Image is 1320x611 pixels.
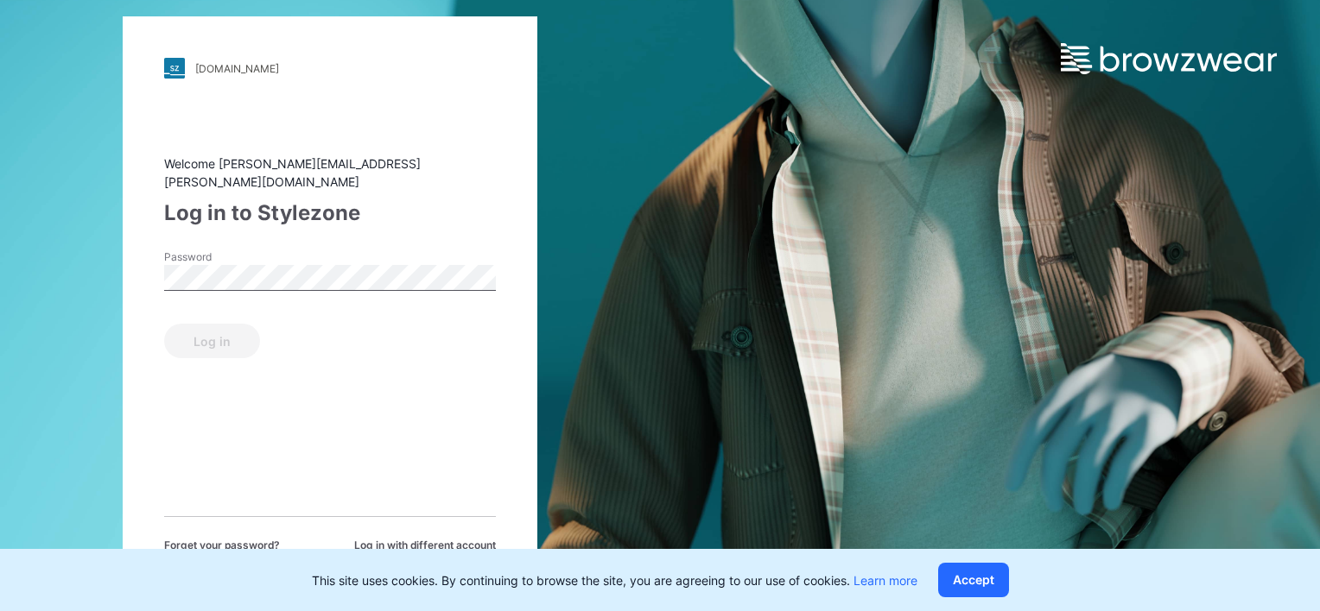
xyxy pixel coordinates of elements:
[164,198,496,229] div: Log in to Stylezone
[938,563,1009,597] button: Accept
[164,154,496,191] div: Welcome [PERSON_NAME][EMAIL_ADDRESS][PERSON_NAME][DOMAIN_NAME]
[1061,43,1277,74] img: browzwear-logo.e42bd6dac1945053ebaf764b6aa21510.svg
[354,538,496,553] span: Log in with different account
[164,58,496,79] a: [DOMAIN_NAME]
[854,573,917,588] a: Learn more
[164,538,280,553] span: Forget your password?
[164,58,185,79] img: stylezone-logo.562084cfcfab977791bfbf7441f1a819.svg
[195,62,279,75] div: [DOMAIN_NAME]
[312,571,917,589] p: This site uses cookies. By continuing to browse the site, you are agreeing to our use of cookies.
[164,249,285,265] label: Password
